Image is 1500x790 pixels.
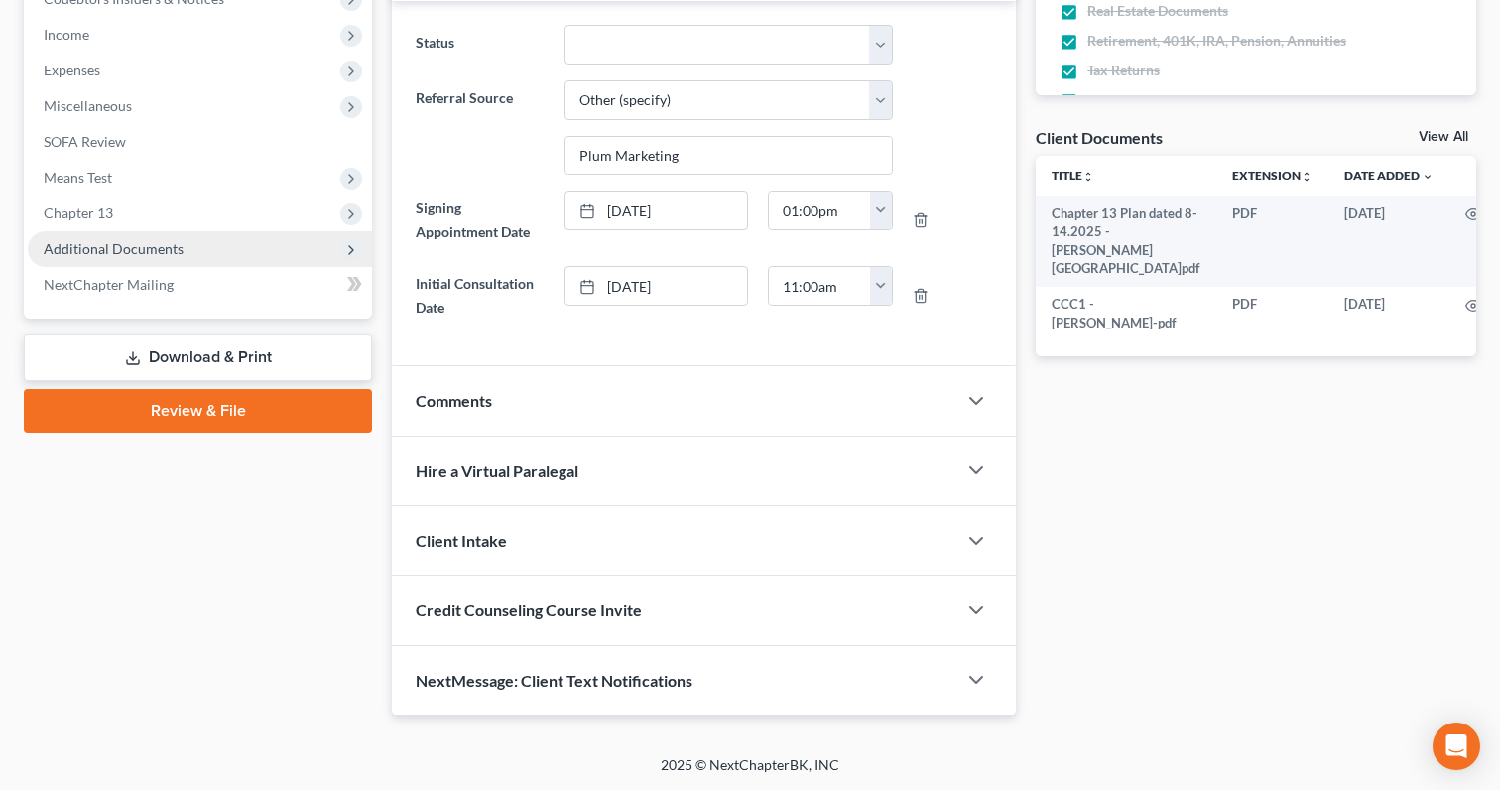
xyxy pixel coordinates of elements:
[44,240,184,257] span: Additional Documents
[1036,127,1163,148] div: Client Documents
[769,267,871,305] input: -- : --
[565,137,892,175] input: Other Referral Source
[44,169,112,186] span: Means Test
[416,671,692,690] span: NextMessage: Client Text Notifications
[1036,196,1216,287] td: Chapter 13 Plan dated 8-14.2025 - [PERSON_NAME][GEOGRAPHIC_DATA]pdf
[1216,196,1328,287] td: PDF
[1328,196,1449,287] td: [DATE]
[406,191,555,250] label: Signing Appointment Date
[1087,31,1346,51] span: Retirement, 401K, IRA, Pension, Annuities
[44,26,89,43] span: Income
[416,461,578,480] span: Hire a Virtual Paralegal
[1082,171,1094,183] i: unfold_more
[406,80,555,176] label: Referral Source
[406,266,555,326] label: Initial Consultation Date
[44,276,174,293] span: NextChapter Mailing
[24,389,372,433] a: Review & File
[1052,168,1094,183] a: Titleunfold_more
[416,600,642,619] span: Credit Counseling Course Invite
[1216,287,1328,341] td: PDF
[44,97,132,114] span: Miscellaneous
[406,25,555,65] label: Status
[416,391,492,410] span: Comments
[1232,168,1312,183] a: Extensionunfold_more
[565,192,747,229] a: [DATE]
[1422,171,1434,183] i: expand_more
[44,204,113,221] span: Chapter 13
[1036,287,1216,341] td: CCC1 - [PERSON_NAME]-pdf
[769,192,871,229] input: -- : --
[1087,61,1160,80] span: Tax Returns
[24,334,372,381] a: Download & Print
[1087,90,1349,130] span: Photo Identification & Social Security Proof
[44,62,100,78] span: Expenses
[1301,171,1312,183] i: unfold_more
[1087,1,1228,21] span: Real Estate Documents
[1344,168,1434,183] a: Date Added expand_more
[28,267,372,303] a: NextChapter Mailing
[28,124,372,160] a: SOFA Review
[44,133,126,150] span: SOFA Review
[1433,723,1480,770] div: Open Intercom Messenger
[1419,130,1468,144] a: View All
[565,267,747,305] a: [DATE]
[1328,287,1449,341] td: [DATE]
[416,531,507,550] span: Client Intake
